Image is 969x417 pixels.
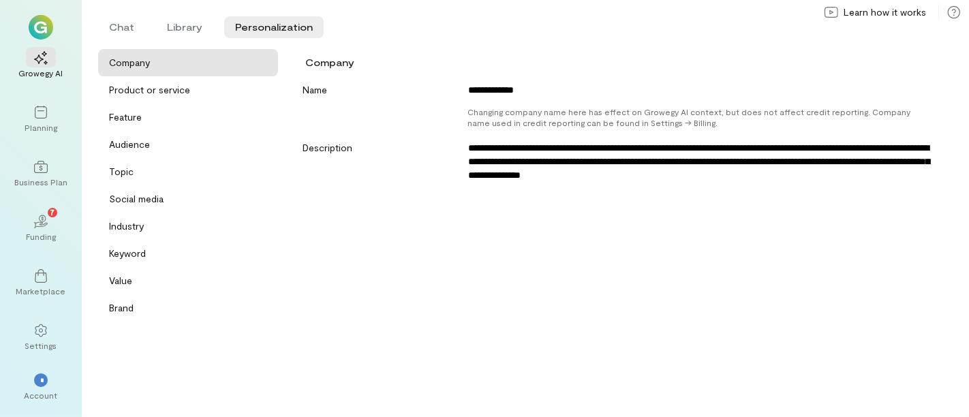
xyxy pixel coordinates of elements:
div: Audience [109,138,150,151]
div: Product or service [109,83,190,97]
div: Description [294,137,455,155]
div: Growegy AI [19,67,63,78]
li: Library [156,16,213,38]
div: Business Plan [14,176,67,187]
div: Marketplace [16,285,66,296]
div: Account [25,390,58,401]
a: Marketplace [16,258,65,307]
div: Name [294,79,455,97]
div: Industry [109,219,144,233]
div: Changing company name here has effect on Growegy AI context, but does not affect credit reporting... [461,106,937,132]
div: Topic [109,165,134,179]
span: 7 [50,206,55,218]
div: Value [109,274,132,288]
a: Growegy AI [16,40,65,89]
div: Keyword [109,247,146,260]
div: Planning [25,122,57,133]
li: Personalization [224,16,324,38]
div: Company [305,56,354,69]
a: Funding [16,204,65,253]
li: Chat [98,16,145,38]
div: *Account [16,362,65,412]
div: Settings [25,340,57,351]
span: Learn how it works [844,5,926,19]
div: Social media [109,192,164,206]
a: Planning [16,95,65,144]
div: Feature [109,110,142,124]
a: Business Plan [16,149,65,198]
div: Funding [26,231,56,242]
div: Company [109,56,150,69]
div: Brand [109,301,134,315]
a: Settings [16,313,65,362]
